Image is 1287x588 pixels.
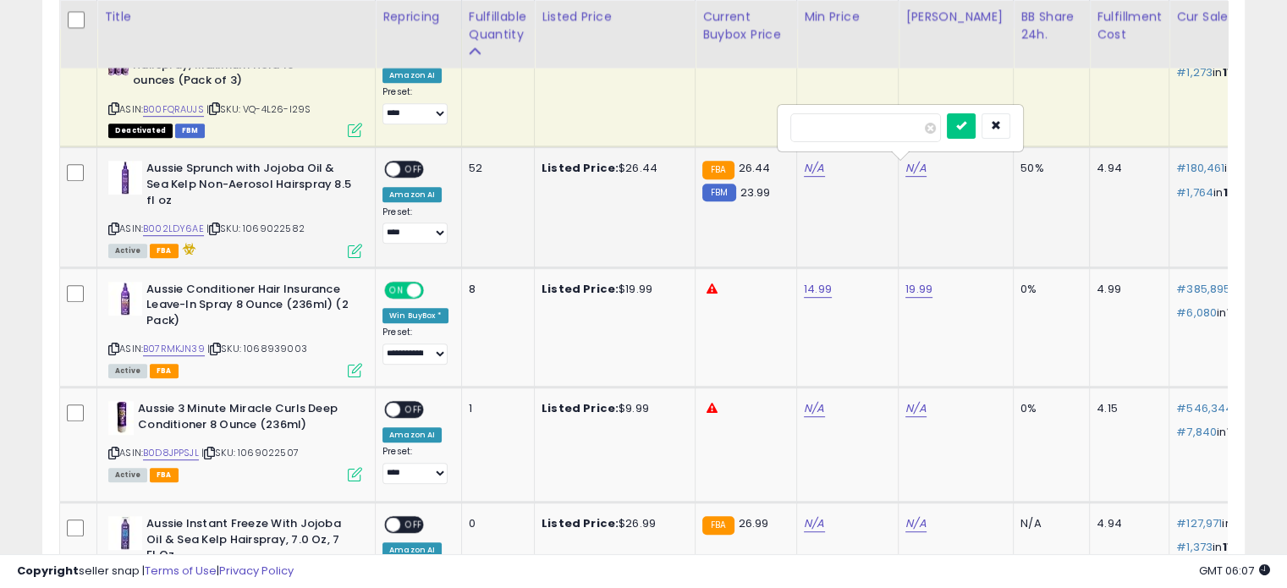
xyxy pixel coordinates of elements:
div: 4.99 [1097,282,1156,297]
div: 0 [469,516,521,531]
span: 11057251 [1226,424,1276,440]
span: 2025-10-7 06:07 GMT [1199,563,1270,579]
span: #7,840 [1176,424,1217,440]
small: FBA [702,516,734,535]
div: Preset: [382,446,448,484]
div: Repricing [382,8,454,26]
span: | SKU: 1068939003 [207,342,307,355]
span: All listings currently available for purchase on Amazon [108,364,147,378]
div: Win BuyBox * [382,308,448,323]
b: Aussie Instant Freeze With Jojoba Oil & Sea Kelp Hairspray, 7.0 Oz, 7 Fl Oz [146,516,352,568]
span: #546,344 [1176,400,1233,416]
div: Fulfillment Cost [1097,8,1162,44]
span: #1,764 [1176,184,1213,201]
b: Listed Price: [542,160,619,176]
div: Listed Price [542,8,688,26]
span: All listings currently available for purchase on Amazon [108,244,147,258]
div: ASIN: [108,41,362,135]
a: N/A [905,400,926,417]
div: 4.94 [1097,161,1156,176]
span: 23.99 [740,184,771,201]
span: 26.44 [739,160,771,176]
div: 4.94 [1097,516,1156,531]
small: FBA [702,161,734,179]
span: All listings that are unavailable for purchase on Amazon for any reason other than out-of-stock [108,124,173,138]
div: $26.44 [542,161,682,176]
span: | SKU: VQ-4L26-I29S [206,102,311,116]
span: #127,971 [1176,515,1222,531]
div: Fulfillable Quantity [469,8,527,44]
div: 8 [469,282,521,297]
div: ASIN: [108,282,362,376]
div: $26.99 [542,516,682,531]
div: Preset: [382,206,448,245]
a: 19.99 [905,281,932,298]
a: 14.99 [804,281,832,298]
a: N/A [804,515,824,532]
a: B00FQRAUJS [143,102,204,117]
span: OFF [400,403,427,417]
div: 0% [1020,282,1076,297]
div: BB Share 24h. [1020,8,1082,44]
span: 11057251 [1226,305,1276,321]
img: 31ti80WanHL._SL40_.jpg [108,161,142,195]
div: $19.99 [542,282,682,297]
span: #1,273 [1176,64,1213,80]
img: 31fwhOjqLFL._SL40_.jpg [108,282,142,316]
a: Terms of Use [145,563,217,579]
div: $9.99 [542,401,682,416]
div: ASIN: [108,401,362,480]
div: ASIN: [108,161,362,256]
div: Amazon AI [382,187,442,202]
div: Min Price [804,8,891,26]
div: Title [104,8,368,26]
span: #180,461 [1176,160,1224,176]
span: 11057891 [1223,184,1273,201]
b: Aussie Sprunch with Jojoba Oil & Sea Kelp Non-Aerosol Hairspray 8.5 fl oz [146,161,352,212]
div: 0% [1020,401,1076,416]
b: Aussie Conditioner Hair Insurance Leave-In Spray 8 Ounce (236ml) (2 Pack) [146,282,352,333]
span: 11057891 [1222,64,1272,80]
span: FBA [150,244,179,258]
span: #385,895 [1176,281,1230,297]
i: hazardous material [179,243,196,255]
span: All listings currently available for purchase on Amazon [108,468,147,482]
span: FBM [175,124,206,138]
span: 26.99 [739,515,769,531]
a: N/A [905,160,926,177]
span: OFF [400,162,427,177]
div: 4.15 [1097,401,1156,416]
img: 61e0-PkDaRL._SL40_.jpg [108,516,142,550]
div: [PERSON_NAME] [905,8,1006,26]
a: N/A [804,160,824,177]
span: FBA [150,468,179,482]
div: 50% [1020,161,1076,176]
div: Amazon AI [382,427,442,442]
span: FBA [150,364,179,378]
span: | SKU: 1069022507 [201,446,299,459]
div: 1 [469,401,521,416]
a: B07RMKJN39 [143,342,205,356]
b: Listed Price: [542,515,619,531]
a: N/A [905,515,926,532]
span: | SKU: 1069022582 [206,222,305,235]
div: Current Buybox Price [702,8,789,44]
a: Privacy Policy [219,563,294,579]
span: OFF [421,283,448,297]
b: Listed Price: [542,400,619,416]
div: Preset: [382,327,448,365]
b: Listed Price: [542,281,619,297]
div: Preset: [382,86,448,124]
a: B0D8JPPSJL [143,446,199,460]
strong: Copyright [17,563,79,579]
div: seller snap | | [17,563,294,580]
span: #6,080 [1176,305,1217,321]
b: Aussie 3 Minute Miracle Curls Deep Conditioner 8 Ounce (236ml) [138,401,344,437]
div: 52 [469,161,521,176]
img: 31cMQ7khusL._SL40_.jpg [108,401,134,435]
small: FBM [702,184,735,201]
span: ON [386,283,407,297]
a: B002LDY6AE [143,222,204,236]
div: N/A [1020,516,1076,531]
div: Amazon AI [382,68,442,83]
